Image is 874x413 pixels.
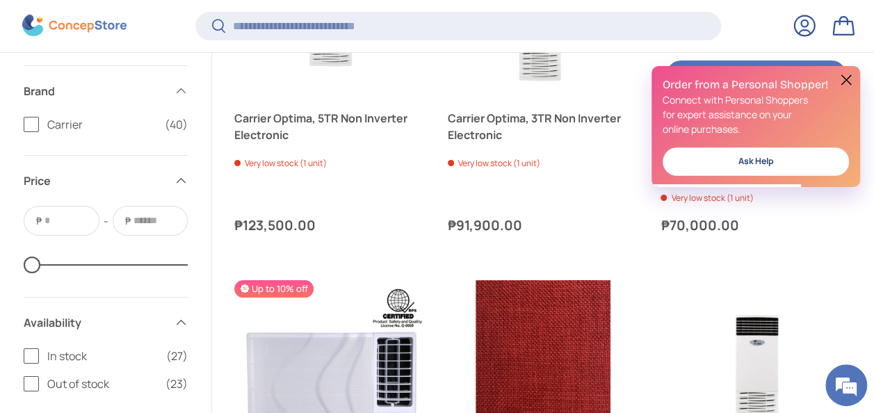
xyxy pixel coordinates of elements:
span: Availability [24,314,165,331]
span: ₱ [35,213,43,228]
a: Ask Help [663,147,849,176]
span: Brand [24,83,165,99]
span: Up to 10% off [234,280,314,298]
summary: Brand [24,66,188,116]
img: ConcepStore [22,15,127,37]
h2: Order from a Personal Shopper! [663,77,849,92]
span: (40) [165,116,188,133]
button: Add to cart [666,60,846,90]
summary: Availability [24,298,188,348]
span: Out of stock [47,375,157,392]
span: Carrier [47,116,156,133]
span: In stock [47,348,158,364]
span: ₱ [124,213,132,228]
a: Carrier Optima, 3TR Non Inverter Electronic [448,110,639,143]
p: Connect with Personal Shoppers for expert assistance on your online purchases. [663,92,849,136]
span: Price [24,172,165,189]
a: Carrier Optima, 5TR Non Inverter Electronic [234,110,426,143]
span: (23) [165,375,188,392]
summary: Price [24,156,188,206]
span: (27) [166,348,188,364]
span: - [104,213,108,229]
